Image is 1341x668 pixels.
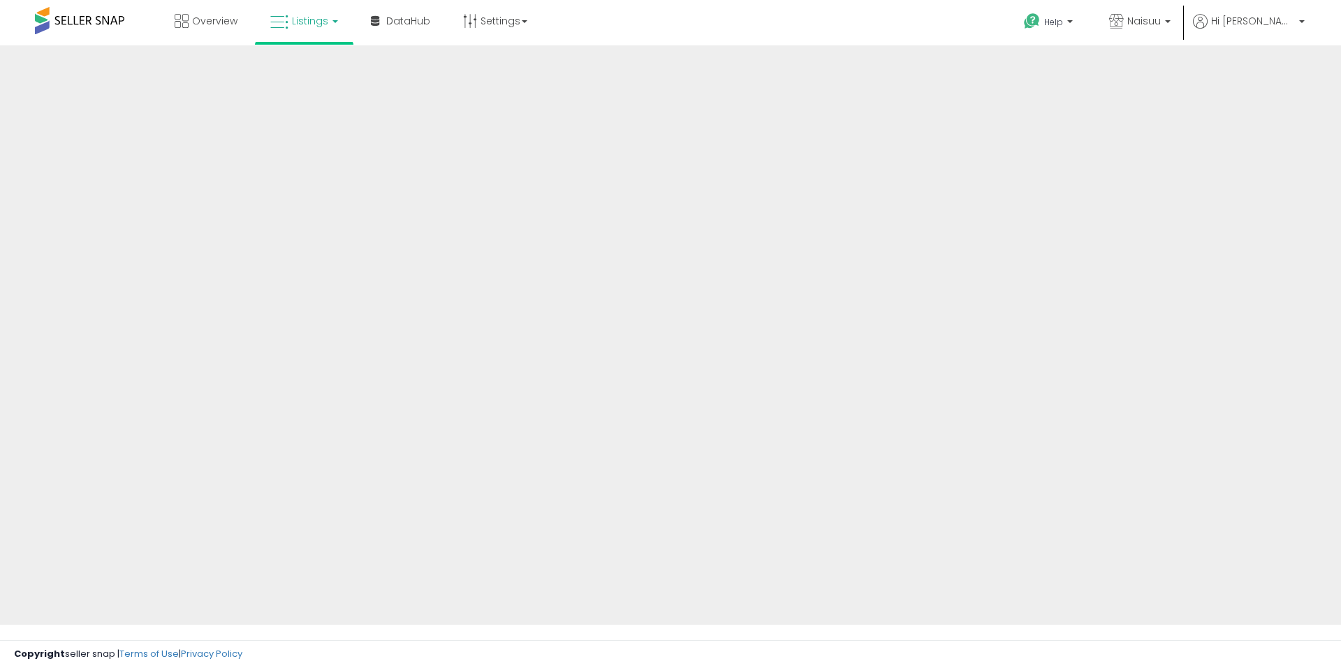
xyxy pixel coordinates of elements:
[292,14,328,28] span: Listings
[386,14,430,28] span: DataHub
[1023,13,1041,30] i: Get Help
[1044,16,1063,28] span: Help
[1013,2,1087,45] a: Help
[1211,14,1295,28] span: Hi [PERSON_NAME]
[192,14,237,28] span: Overview
[1193,14,1305,45] a: Hi [PERSON_NAME]
[1127,14,1161,28] span: Naisuu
